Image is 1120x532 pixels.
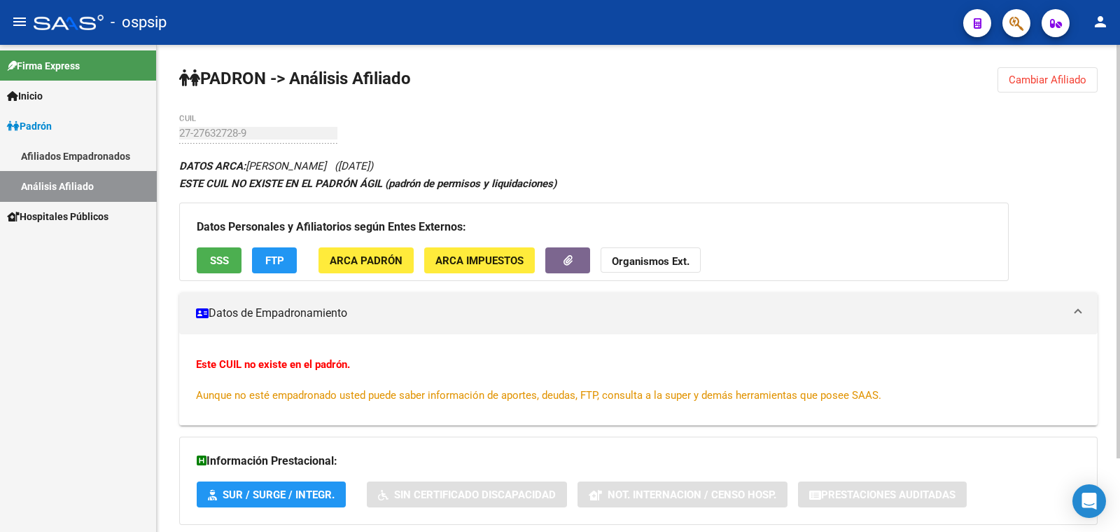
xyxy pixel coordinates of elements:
span: Inicio [7,88,43,104]
div: Datos de Empadronamiento [179,334,1098,425]
span: Prestaciones Auditadas [821,489,955,501]
span: Padrón [7,118,52,134]
mat-panel-title: Datos de Empadronamiento [196,306,1064,321]
mat-expansion-panel-header: Datos de Empadronamiento [179,292,1098,334]
span: FTP [265,254,284,267]
strong: Este CUIL no existe en el padrón. [196,358,350,371]
span: Aunque no esté empadronado usted puede saber información de aportes, deudas, FTP, consulta a la s... [196,389,881,402]
button: Not. Internacion / Censo Hosp. [577,482,787,507]
span: Hospitales Públicos [7,209,108,224]
button: Organismos Ext. [601,247,701,273]
span: SUR / SURGE / INTEGR. [223,489,335,501]
span: Sin Certificado Discapacidad [394,489,556,501]
span: SSS [210,254,229,267]
mat-icon: person [1092,13,1109,30]
span: [PERSON_NAME] [179,160,326,172]
div: Open Intercom Messenger [1072,484,1106,518]
button: Prestaciones Auditadas [798,482,967,507]
button: SSS [197,247,241,273]
mat-icon: menu [11,13,28,30]
strong: ESTE CUIL NO EXISTE EN EL PADRÓN ÁGIL (padrón de permisos y liquidaciones) [179,177,556,190]
span: Firma Express [7,58,80,74]
strong: PADRON -> Análisis Afiliado [179,69,411,88]
strong: Organismos Ext. [612,255,689,268]
button: ARCA Padrón [318,247,414,273]
button: SUR / SURGE / INTEGR. [197,482,346,507]
strong: DATOS ARCA: [179,160,246,172]
button: FTP [252,247,297,273]
h3: Información Prestacional: [197,451,1080,471]
span: ([DATE]) [335,160,373,172]
span: Cambiar Afiliado [1009,74,1086,86]
button: Cambiar Afiliado [997,67,1098,93]
span: ARCA Padrón [330,254,402,267]
span: - ospsip [111,7,167,38]
h3: Datos Personales y Afiliatorios según Entes Externos: [197,217,991,237]
button: ARCA Impuestos [424,247,535,273]
button: Sin Certificado Discapacidad [367,482,567,507]
span: ARCA Impuestos [435,254,524,267]
span: Not. Internacion / Censo Hosp. [608,489,776,501]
